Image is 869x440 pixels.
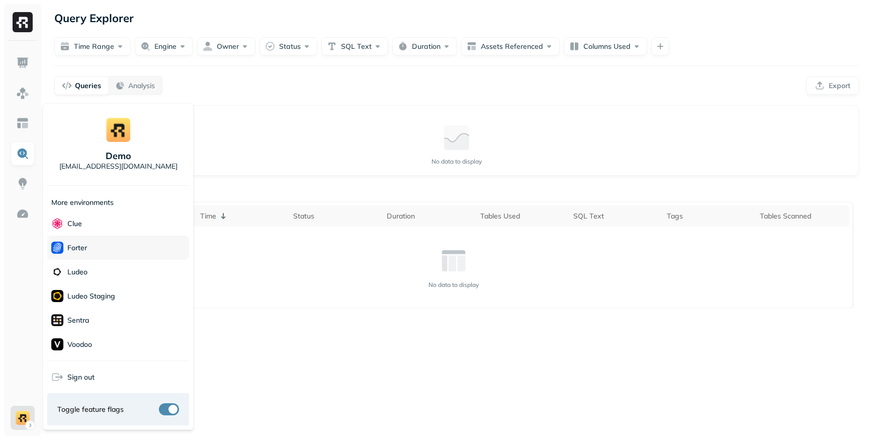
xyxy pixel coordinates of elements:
p: Ludeo [67,267,88,277]
p: Voodoo [67,340,92,349]
p: More environments [51,198,114,207]
span: Toggle feature flags [57,405,124,414]
img: Ludeo Staging [51,290,63,302]
img: demo [106,118,130,142]
img: Voodoo [51,338,63,350]
img: Ludeo [51,266,63,278]
span: Sign out [67,373,95,382]
p: Ludeo Staging [67,291,115,301]
p: Forter [67,243,87,253]
img: Clue [51,217,63,230]
p: Clue [67,219,82,229]
img: Sentra [51,314,63,326]
p: demo [106,150,131,162]
p: Sentra [67,316,89,325]
img: Forter [51,242,63,254]
p: [EMAIL_ADDRESS][DOMAIN_NAME] [59,162,178,171]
